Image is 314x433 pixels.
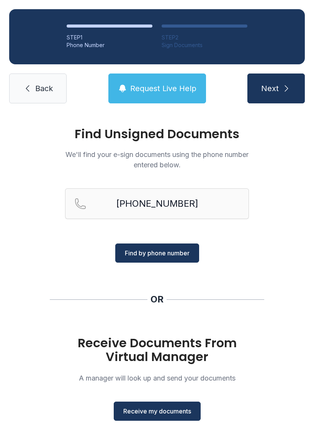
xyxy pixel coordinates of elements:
[67,41,152,49] div: Phone Number
[35,83,53,94] span: Back
[130,83,196,94] span: Request Live Help
[162,41,247,49] div: Sign Documents
[65,188,249,219] input: Reservation phone number
[65,336,249,364] h1: Receive Documents From Virtual Manager
[123,407,191,416] span: Receive my documents
[162,34,247,41] div: STEP 2
[65,373,249,383] p: A manager will look up and send your documents
[125,248,190,258] span: Find by phone number
[65,149,249,170] p: We'll find your e-sign documents using the phone number entered below.
[65,128,249,140] h1: Find Unsigned Documents
[150,293,164,306] div: OR
[67,34,152,41] div: STEP 1
[261,83,279,94] span: Next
